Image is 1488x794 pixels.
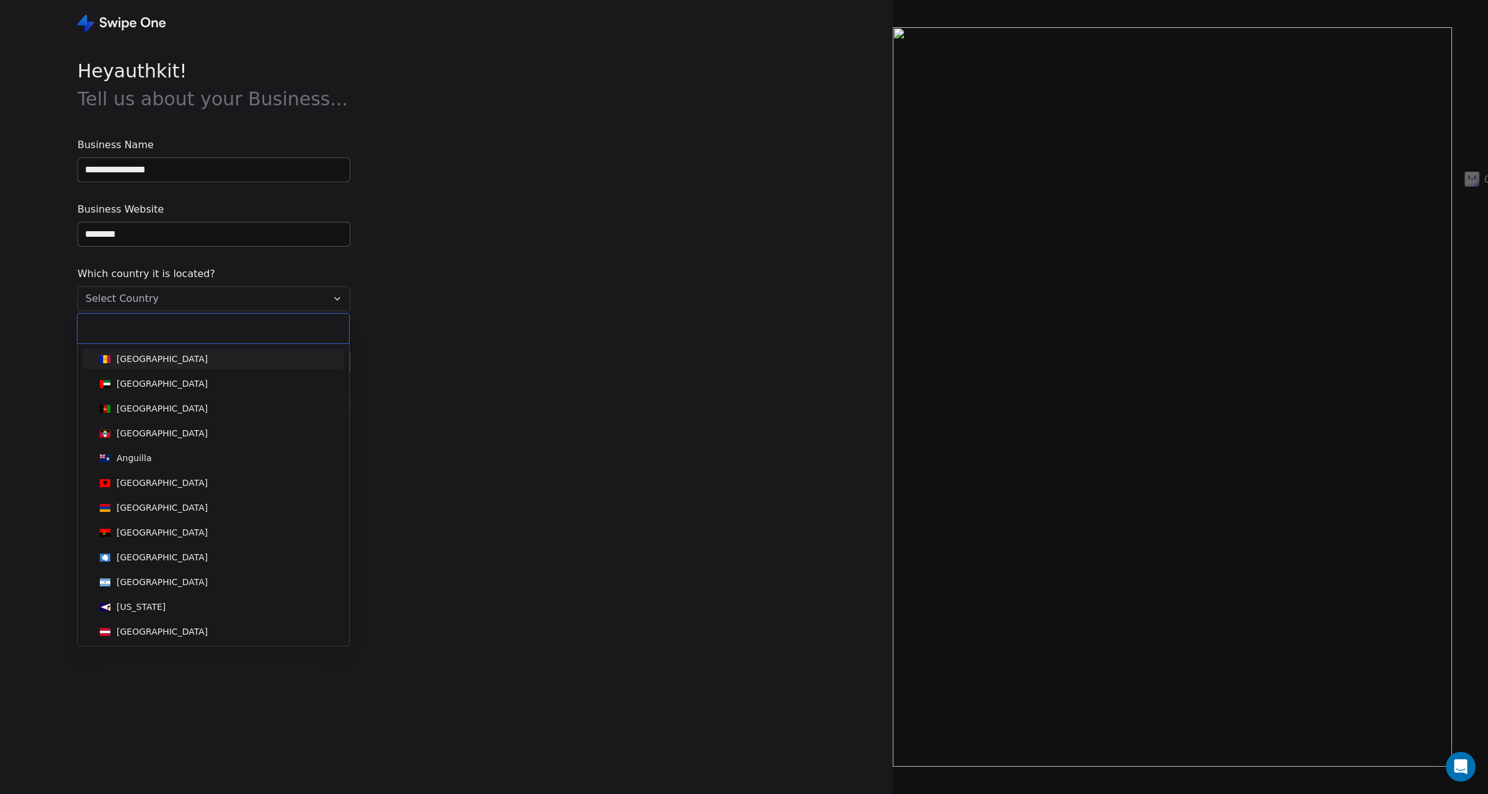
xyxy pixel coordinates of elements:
[117,625,208,638] div: [GEOGRAPHIC_DATA]
[117,501,208,514] div: [GEOGRAPHIC_DATA]
[117,576,208,588] div: [GEOGRAPHIC_DATA]
[117,601,166,613] div: [US_STATE]
[117,377,208,390] div: [GEOGRAPHIC_DATA]
[117,353,208,365] div: [GEOGRAPHIC_DATA]
[117,551,208,563] div: [GEOGRAPHIC_DATA]
[117,427,208,439] div: [GEOGRAPHIC_DATA]
[117,477,208,489] div: [GEOGRAPHIC_DATA]
[117,452,151,464] div: Anguilla
[117,402,208,415] div: [GEOGRAPHIC_DATA]
[117,526,208,539] div: [GEOGRAPHIC_DATA]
